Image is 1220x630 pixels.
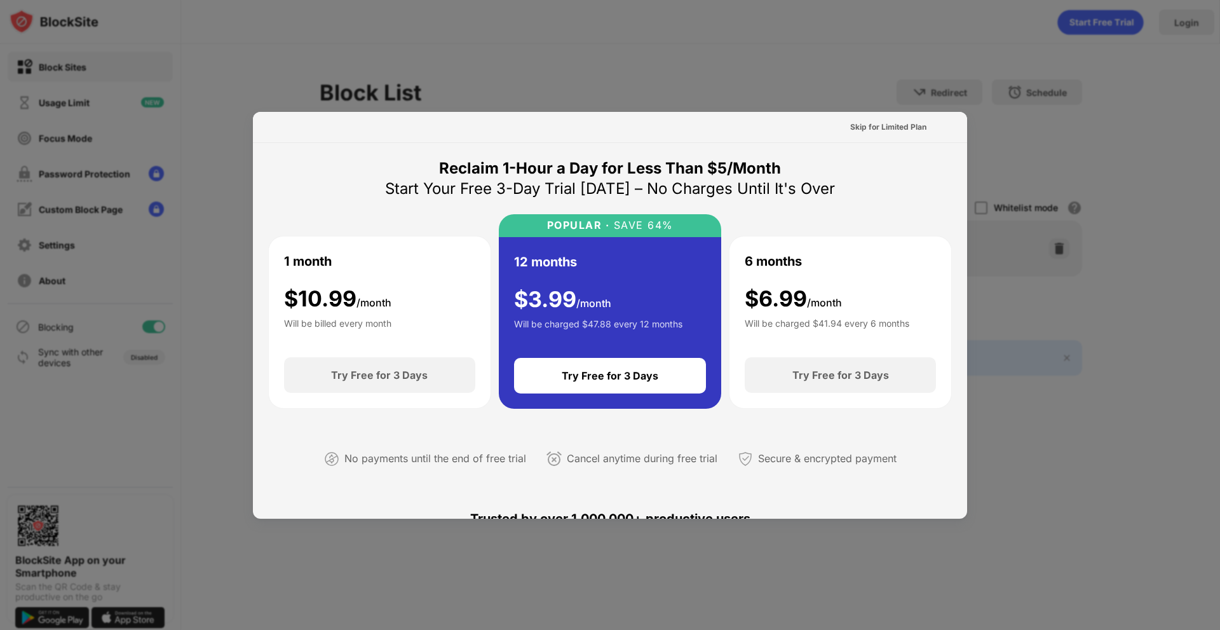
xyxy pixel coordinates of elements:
[268,488,952,549] div: Trusted by over 1,000,000+ productive users
[745,317,909,342] div: Will be charged $41.94 every 6 months
[850,121,926,134] div: Skip for Limited Plan
[331,369,428,381] div: Try Free for 3 Days
[576,297,611,310] span: /month
[807,296,842,309] span: /month
[514,317,682,343] div: Will be charged $47.88 every 12 months
[546,451,562,467] img: cancel-anytime
[609,219,674,231] div: SAVE 64%
[562,369,658,382] div: Try Free for 3 Days
[514,287,611,313] div: $ 3.99
[745,252,802,271] div: 6 months
[284,286,391,312] div: $ 10.99
[356,296,391,309] span: /month
[567,449,717,468] div: Cancel anytime during free trial
[324,451,339,467] img: not-paying
[738,451,753,467] img: secured-payment
[792,369,889,381] div: Try Free for 3 Days
[385,179,835,199] div: Start Your Free 3-Day Trial [DATE] – No Charges Until It's Over
[439,158,781,179] div: Reclaim 1-Hour a Day for Less Than $5/Month
[514,252,577,271] div: 12 months
[745,286,842,312] div: $ 6.99
[758,449,897,468] div: Secure & encrypted payment
[284,317,391,342] div: Will be billed every month
[284,252,332,271] div: 1 month
[344,449,526,468] div: No payments until the end of free trial
[547,219,610,231] div: POPULAR ·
